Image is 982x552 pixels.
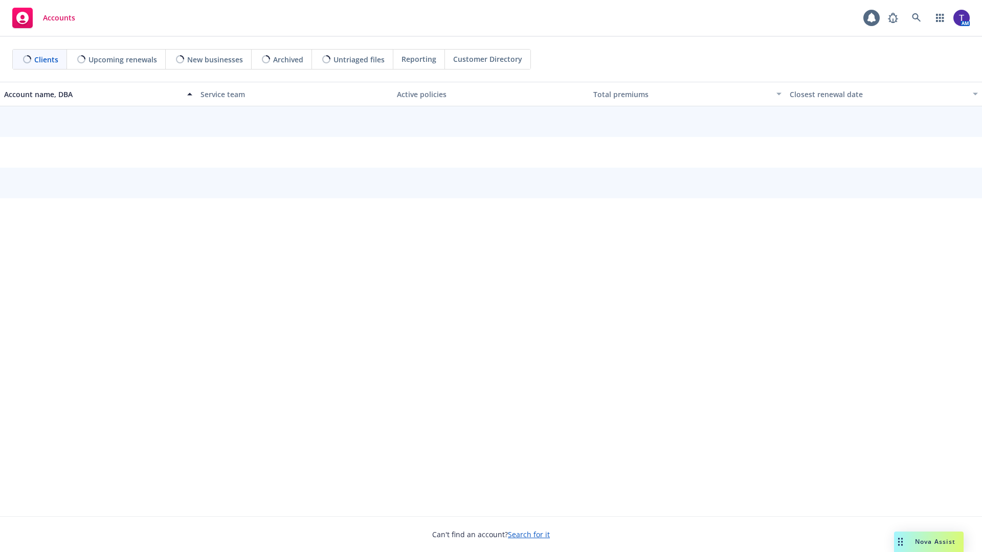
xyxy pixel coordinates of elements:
[930,8,950,28] a: Switch app
[953,10,970,26] img: photo
[453,54,522,64] span: Customer Directory
[8,4,79,32] a: Accounts
[894,532,964,552] button: Nova Assist
[34,54,58,65] span: Clients
[906,8,927,28] a: Search
[790,89,967,100] div: Closest renewal date
[915,537,955,546] span: Nova Assist
[4,89,181,100] div: Account name, DBA
[894,532,907,552] div: Drag to move
[786,82,982,106] button: Closest renewal date
[593,89,770,100] div: Total premiums
[273,54,303,65] span: Archived
[187,54,243,65] span: New businesses
[88,54,157,65] span: Upcoming renewals
[200,89,389,100] div: Service team
[196,82,393,106] button: Service team
[393,82,589,106] button: Active policies
[397,89,585,100] div: Active policies
[589,82,786,106] button: Total premiums
[401,54,436,64] span: Reporting
[333,54,385,65] span: Untriaged files
[43,14,75,22] span: Accounts
[432,529,550,540] span: Can't find an account?
[883,8,903,28] a: Report a Bug
[508,530,550,539] a: Search for it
